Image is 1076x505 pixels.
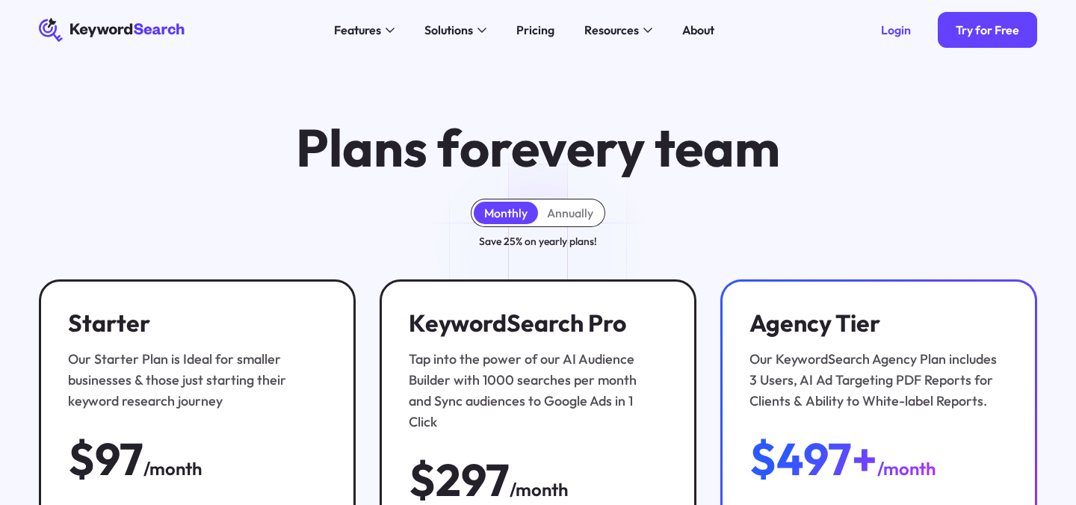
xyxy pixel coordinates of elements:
[510,476,568,504] div: /month
[673,18,723,42] a: About
[334,21,381,39] div: Features
[68,436,143,483] div: $97
[749,436,877,483] div: $497+
[938,12,1037,48] a: Try for Free
[409,309,660,337] h3: KeywordSearch Pro
[68,309,319,337] h3: Starter
[511,114,780,180] span: every team
[516,21,554,39] div: Pricing
[956,22,1019,37] div: Try for Free
[547,205,593,220] div: Annually
[881,22,911,37] div: Login
[296,120,780,175] h1: Plans for
[479,233,597,250] div: Save 25% on yearly plans!
[409,349,660,433] div: Tap into the power of our AI Audience Builder with 1000 searches per month and Sync audiences to ...
[877,455,936,483] div: /month
[682,21,714,39] div: About
[409,456,510,504] div: $297
[68,349,319,412] div: Our Starter Plan is Ideal for smaller businesses & those just starting their keyword research jou...
[749,349,1001,412] div: Our KeywordSearch Agency Plan includes 3 Users, AI Ad Targeting PDF Reports for Clients & Ability...
[749,309,1001,337] h3: Agency Tier
[424,21,473,39] div: Solutions
[143,455,202,483] div: /month
[507,18,563,42] a: Pricing
[863,12,929,48] a: Login
[584,21,639,39] div: Resources
[484,205,528,220] div: Monthly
